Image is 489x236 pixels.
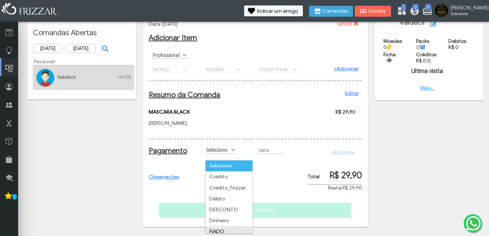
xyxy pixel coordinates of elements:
span: ui-button [104,43,105,54]
span: MASCARA BLACK [149,109,190,115]
span: 0 [425,4,431,10]
h4: Ultima visita [380,68,474,75]
h2: Resumo da Comanda [149,90,359,99]
h2: Adicionar Item [149,33,362,42]
a: 1 [397,6,404,17]
a: Editar [345,90,359,97]
span: Packs [416,38,429,44]
span: Debitos [448,38,466,44]
h2: Comandas Abertas [33,28,131,37]
span: Ficha [383,52,396,58]
a: +Adicionar [334,66,359,72]
span: 1 [12,194,17,200]
input: valor [258,146,284,154]
h2: Valdecir [380,18,478,29]
span: 1 [401,4,406,10]
button: Indicar um amigo [244,5,303,16]
li: Débito [206,194,252,204]
h2: Pagamento [149,146,180,155]
a: Observações [149,174,179,180]
span: Créditos [416,52,436,58]
a: R$ 0.0 [416,58,431,64]
a: [PERSON_NAME] Gerente [435,4,485,19]
span: Excluir [338,18,353,29]
a: Mais... [420,85,434,91]
p: [PERSON_NAME] [149,120,268,126]
button: ui-button [99,43,110,54]
span: R$ 29,90 [329,170,362,181]
span: Total [308,174,320,180]
a: Valdecir [57,74,76,80]
label: Profissional [152,52,182,58]
li: Dinheiro [206,215,252,226]
input: Data Final [66,44,95,53]
span: 0 [416,44,426,50]
span: R$ 29,90 [342,185,362,191]
span: Comandas [322,9,348,14]
button: ui-button [383,58,394,63]
span: R$ 29,90 [336,109,356,115]
button: Comandas [309,6,353,17]
span: 0 [412,4,419,10]
span: Moedas [383,38,402,44]
button: Excluir [333,18,362,29]
span: 14/08 [118,74,131,80]
label: Selecione: [205,146,230,153]
p: Data: [DATE] [149,21,362,27]
li: Credito_Frizzar [206,183,252,194]
span: Editar [439,18,453,29]
input: Pesquisar [33,58,132,65]
button: Editar [426,18,458,29]
a: 0 [422,6,430,17]
li: DESCONTO [206,204,252,215]
li: Selecione: [206,160,252,171]
button: Gaveta [355,6,391,17]
span: Indicar um amigo [257,9,298,14]
div: Resta: [308,185,362,191]
span: [PERSON_NAME] [451,5,483,11]
span: Gerente [451,11,483,16]
span: Gaveta [368,9,386,14]
span: 0 [383,44,392,50]
a: 0 [410,6,417,17]
a: R$ 0 [448,44,459,50]
li: Crédito [206,171,252,182]
img: whatsapp.png [465,215,482,232]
